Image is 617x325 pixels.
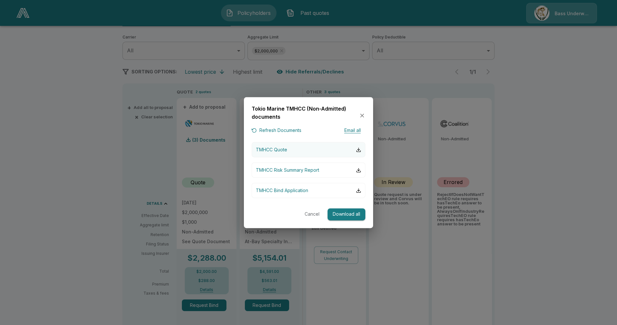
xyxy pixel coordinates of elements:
button: TMHCC Risk Summary Report [252,163,365,178]
button: TMHCC Quote [252,142,365,157]
p: TMHCC Quote [256,146,287,153]
button: Refresh Documents [252,126,301,135]
button: Cancel [302,209,322,221]
h6: Tokio Marine TMHCC (Non-Admitted) documents [252,105,359,121]
button: TMHCC Bind Application [252,183,365,198]
p: TMHCC Risk Summary Report [256,167,319,174]
button: Email all [340,126,365,135]
button: Download all [328,209,365,221]
p: TMHCC Bind Application [256,187,308,194]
